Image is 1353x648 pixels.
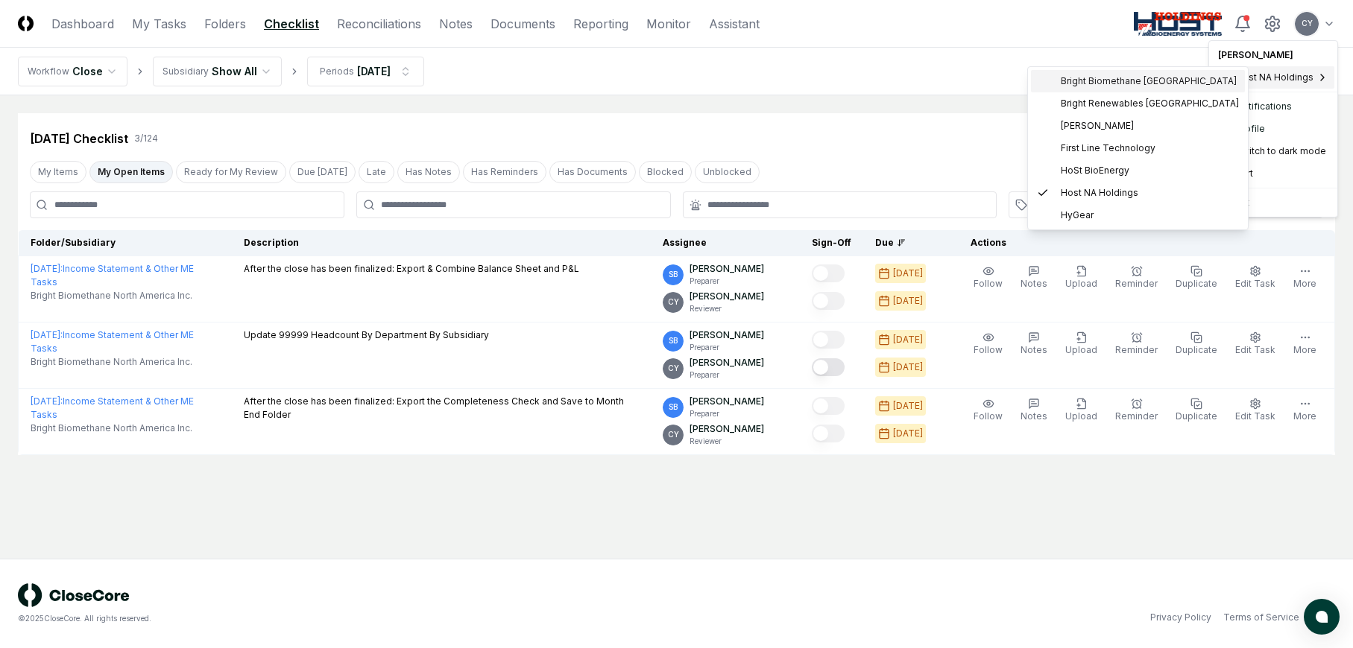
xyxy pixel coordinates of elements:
span: Bright Renewables [GEOGRAPHIC_DATA] [1061,97,1239,110]
span: [PERSON_NAME] [1061,119,1134,133]
span: Bright Biomethane [GEOGRAPHIC_DATA] [1061,74,1237,88]
span: HyGear [1061,209,1094,222]
span: First Line Technology [1061,142,1155,155]
div: Logout [1212,191,1334,214]
div: [PERSON_NAME] [1212,44,1334,66]
span: Host NA Holdings [1236,71,1313,84]
span: Host NA Holdings [1061,186,1138,200]
a: Profile [1212,118,1334,140]
a: Notifications [1212,95,1334,118]
div: Support [1212,162,1334,185]
div: Switch to dark mode [1212,140,1334,162]
span: HoSt BioEnergy [1061,164,1129,177]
